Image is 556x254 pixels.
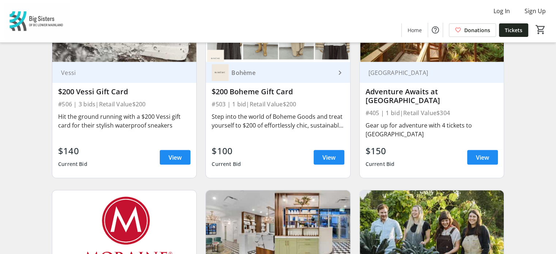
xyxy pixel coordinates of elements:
span: View [169,153,182,162]
a: Home [402,23,428,37]
button: Log In [488,5,516,17]
img: Bohème [212,64,228,81]
div: Current Bid [58,158,87,171]
span: View [322,153,336,162]
div: $150 [366,144,395,158]
div: $200 Boheme Gift Card [212,87,344,96]
button: Help [428,23,443,37]
button: Cart [534,23,547,36]
span: Home [408,26,422,34]
div: #405 | 1 bid | Retail Value $304 [366,108,498,118]
div: Current Bid [212,158,241,171]
mat-icon: keyboard_arrow_right [336,68,344,77]
span: Sign Up [525,7,546,15]
span: Donations [464,26,490,34]
a: View [314,150,344,165]
div: Current Bid [366,158,395,171]
a: View [467,150,498,165]
div: #503 | 1 bid | Retail Value $200 [212,99,344,109]
div: [GEOGRAPHIC_DATA] [366,69,489,76]
div: $140 [58,144,87,158]
img: Big Sisters of BC Lower Mainland's Logo [4,3,69,39]
span: Log In [493,7,510,15]
div: $100 [212,144,241,158]
div: $200 Vessi Gift Card [58,87,190,96]
a: Tickets [499,23,528,37]
div: Adventure Awaits at [GEOGRAPHIC_DATA] [366,87,498,105]
div: Step into the world of Boheme Goods and treat yourself to $200 of effortlessly chic, sustainably ... [212,112,344,130]
div: Bohème [228,69,335,76]
span: View [476,153,489,162]
a: BohèmeBohème [206,62,350,83]
div: Vessi [58,69,182,76]
div: Gear up for adventure with 4 tickets to [GEOGRAPHIC_DATA] [366,121,498,139]
div: Hit the ground running with a $200 Vessi gift card for their stylish waterproof sneakers [58,112,190,130]
button: Sign Up [519,5,552,17]
a: View [160,150,190,165]
a: Donations [449,23,496,37]
div: #506 | 3 bids | Retail Value $200 [58,99,190,109]
span: Tickets [505,26,522,34]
